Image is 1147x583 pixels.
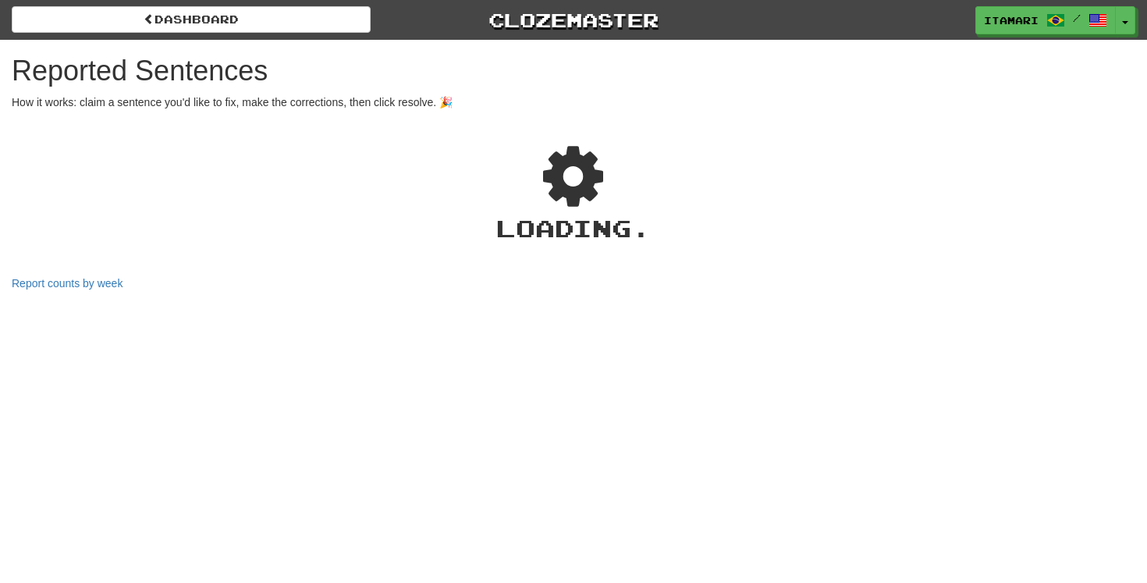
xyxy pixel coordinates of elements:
[1073,12,1081,23] span: /
[12,212,1135,245] div: Loading .
[12,277,123,290] a: Report counts by week
[12,94,1135,110] p: How it works: claim a sentence you'd like to fix, make the corrections, then click resolve. 🎉
[12,55,1135,87] h1: Reported Sentences
[394,6,753,34] a: Clozemaster
[12,6,371,33] a: Dashboard
[975,6,1116,34] a: itamari /
[984,13,1039,27] span: itamari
